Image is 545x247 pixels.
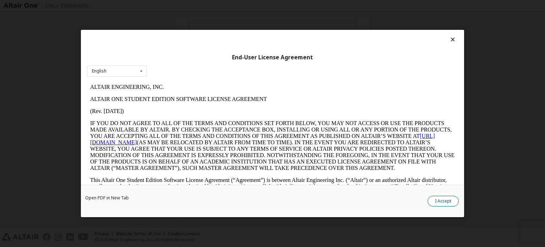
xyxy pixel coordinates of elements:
[3,39,368,90] p: IF YOU DO NOT AGREE TO ALL OF THE TERMS AND CONDITIONS SET FORTH BELOW, YOU MAY NOT ACCESS OR USE...
[3,27,368,33] p: (Rev. [DATE])
[3,15,368,21] p: ALTAIR ONE STUDENT EDITION SOFTWARE LICENSE AGREEMENT
[3,52,348,64] a: [URL][DOMAIN_NAME]
[428,196,459,206] button: I Accept
[85,196,129,200] a: Open PDF in New Tab
[3,3,368,9] p: ALTAIR ENGINEERING, INC.
[92,69,106,73] div: English
[3,96,368,122] p: This Altair One Student Edition Software License Agreement (“Agreement”) is between Altair Engine...
[87,54,458,61] div: End-User License Agreement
